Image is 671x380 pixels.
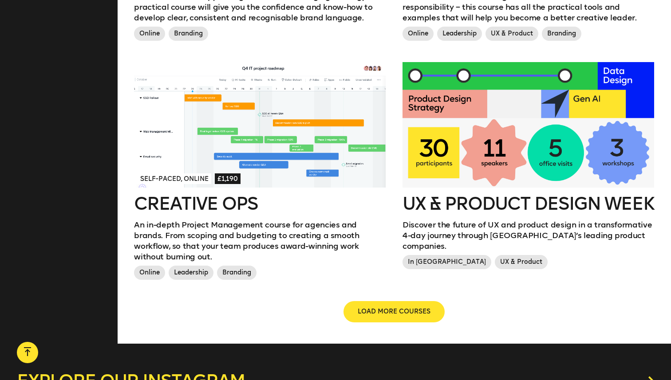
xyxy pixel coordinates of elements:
[403,255,491,269] span: In [GEOGRAPHIC_DATA]
[403,62,654,273] a: UX & Product Design WeekDiscover the future of UX and product design in a transformative 4-day jo...
[134,219,386,262] p: An in-depth Project Management course for agencies and brands. From scoping and budgeting to crea...
[403,27,434,41] span: Online
[134,27,165,41] span: Online
[343,301,445,322] button: LOAD MORE COURSES
[485,27,538,41] span: UX & Product
[134,266,165,280] span: Online
[134,195,386,212] h2: Creative Ops
[403,195,654,212] h2: UX & Product Design Week
[495,255,548,269] span: UX & Product
[542,27,581,41] span: Branding
[169,266,213,280] span: Leadership
[169,27,208,41] span: Branding
[134,62,386,284] a: Self-paced, Online£1,190Creative OpsAn in-depth Project Management course for agencies and brands...
[358,307,430,316] span: LOAD MORE COURSES
[217,266,257,280] span: Branding
[138,173,211,184] span: Self-paced, Online
[215,173,241,184] span: £1,190
[403,219,654,251] p: Discover the future of UX and product design in a transformative 4-day journey through [GEOGRAPHI...
[437,27,482,41] span: Leadership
